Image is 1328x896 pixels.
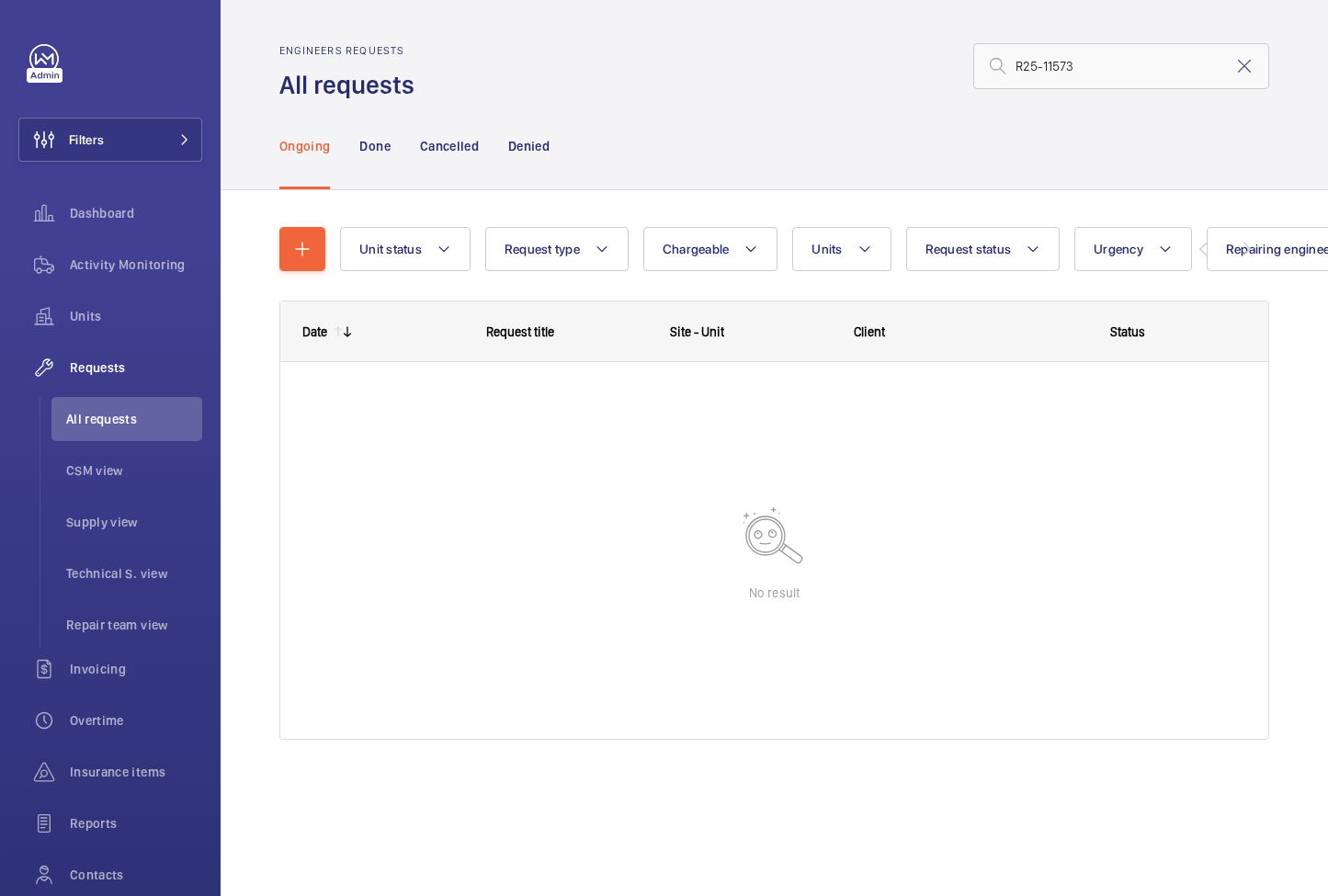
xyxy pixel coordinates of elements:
span: Unit status [359,242,422,256]
p: Cancelled [420,137,479,155]
span: All requests [66,410,202,428]
span: Urgency [1094,242,1143,256]
button: Request status [906,227,1061,271]
span: Chargeable [663,242,730,256]
span: Activity Monitoring [70,255,202,274]
button: Chargeable [643,227,778,271]
span: Request type [505,242,580,256]
span: Contacts [70,866,202,884]
span: Reports [70,814,202,833]
p: Done [359,137,390,155]
span: Requests [70,358,202,377]
button: Filters [18,118,202,162]
h2: Engineers requests [279,44,426,57]
span: Units [70,307,202,325]
span: Dashboard [70,204,202,222]
button: Request type [485,227,629,271]
span: CSM view [66,461,202,480]
p: Denied [508,137,550,155]
span: Site - Unit [670,324,724,339]
span: Units [812,242,842,256]
span: Request status [925,242,1012,256]
span: Client [854,324,885,339]
h1: All requests [279,68,426,102]
span: Status [1110,324,1145,339]
span: Request title [486,324,554,339]
span: Technical S. view [66,564,202,583]
button: Urgency [1074,227,1192,271]
div: Date [302,324,327,339]
span: Insurance items [70,763,202,781]
input: Search by request number or quote number [973,43,1269,89]
span: Overtime [70,711,202,730]
span: Repair team view [66,616,202,634]
p: Ongoing [279,137,330,155]
button: Unit status [340,227,471,271]
span: Invoicing [70,660,202,678]
button: Units [792,227,891,271]
span: Filters [69,130,104,149]
span: Supply view [66,513,202,531]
